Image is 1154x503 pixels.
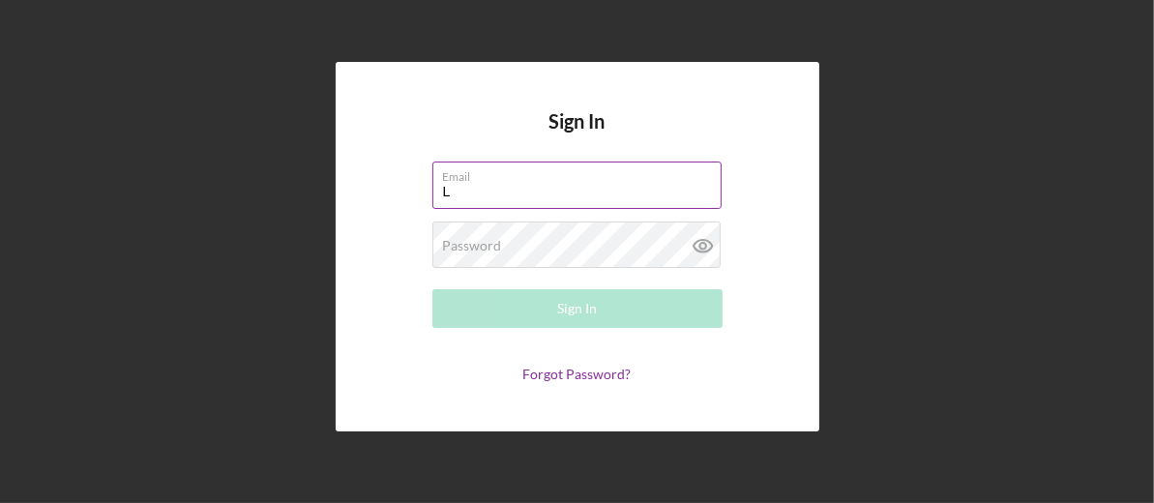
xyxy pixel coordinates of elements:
label: Email [443,163,722,184]
h4: Sign In [549,110,606,162]
label: Password [443,238,502,253]
button: Sign In [432,289,723,328]
div: Sign In [557,289,597,328]
a: Forgot Password? [523,366,632,382]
